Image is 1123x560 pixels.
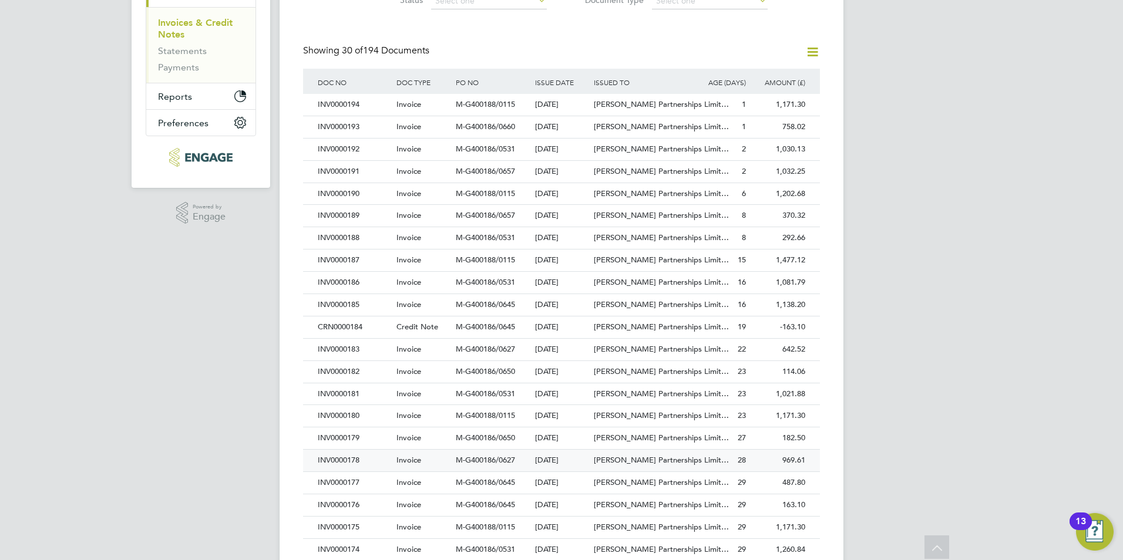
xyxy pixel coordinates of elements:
a: Powered byEngage [176,202,226,224]
span: Invoice [396,210,421,220]
span: [PERSON_NAME] Partnerships Limit… [594,410,729,420]
div: 182.50 [749,427,808,449]
span: 28 [738,455,746,465]
div: INV0000185 [315,294,394,316]
div: INV0000175 [315,517,394,538]
div: [DATE] [532,383,591,405]
a: Payments [158,62,199,73]
div: DOC TYPE [394,69,453,96]
div: [DATE] [532,161,591,183]
div: [DATE] [532,249,591,271]
div: [DATE] [532,272,591,294]
span: 30 of [342,45,363,56]
span: Invoice [396,410,421,420]
span: [PERSON_NAME] Partnerships Limit… [594,344,729,354]
div: INV0000176 [315,494,394,516]
span: 2 [742,166,746,176]
div: 758.02 [749,116,808,138]
span: M-G400186/0645 [456,299,515,309]
a: Go to home page [146,148,256,167]
span: [PERSON_NAME] Partnerships Limit… [594,389,729,399]
span: Invoice [396,277,421,287]
div: 642.52 [749,339,808,360]
div: 1,171.30 [749,517,808,538]
div: 1,081.79 [749,272,808,294]
span: 29 [738,544,746,554]
span: M-G400186/0657 [456,166,515,176]
span: [PERSON_NAME] Partnerships Limit… [594,166,729,176]
span: Invoice [396,433,421,443]
div: [DATE] [532,472,591,494]
span: [PERSON_NAME] Partnerships Limit… [594,232,729,242]
div: [DATE] [532,183,591,205]
span: Invoice [396,122,421,131]
span: 27 [738,433,746,443]
span: [PERSON_NAME] Partnerships Limit… [594,522,729,532]
span: Invoice [396,144,421,154]
span: [PERSON_NAME] Partnerships Limit… [594,277,729,287]
div: INV0000188 [315,227,394,249]
span: M-G400188/0115 [456,188,515,198]
div: 1,138.20 [749,294,808,316]
span: 6 [742,188,746,198]
div: INV0000193 [315,116,394,138]
div: AGE (DAYS) [690,69,749,96]
span: M-G400186/0531 [456,232,515,242]
span: 23 [738,389,746,399]
span: 23 [738,410,746,420]
div: 292.66 [749,227,808,249]
span: 8 [742,210,746,220]
div: INV0000189 [315,205,394,227]
div: 1,030.13 [749,139,808,160]
span: [PERSON_NAME] Partnerships Limit… [594,322,729,332]
span: M-G400186/0657 [456,210,515,220]
div: 487.80 [749,472,808,494]
div: INV0000177 [315,472,394,494]
span: Engage [193,212,226,222]
div: 1,202.68 [749,183,808,205]
span: M-G400186/0531 [456,144,515,154]
span: Invoice [396,366,421,376]
div: 1,171.30 [749,94,808,116]
div: INV0000182 [315,361,394,383]
span: M-G400186/0660 [456,122,515,131]
span: Powered by [193,202,226,212]
div: 1,032.25 [749,161,808,183]
div: AMOUNT (£) [749,69,808,96]
div: [DATE] [532,494,591,516]
span: Invoice [396,344,421,354]
div: Finance [146,7,255,83]
span: 29 [738,500,746,510]
div: 114.06 [749,361,808,383]
span: 29 [738,477,746,487]
span: M-G400188/0115 [456,255,515,265]
div: 1,021.88 [749,383,808,405]
span: Invoice [396,299,421,309]
div: INV0000180 [315,405,394,427]
span: [PERSON_NAME] Partnerships Limit… [594,455,729,465]
span: Invoice [396,99,421,109]
span: M-G400186/0627 [456,344,515,354]
span: M-G400186/0531 [456,389,515,399]
span: 15 [738,255,746,265]
div: INV0000183 [315,339,394,360]
span: M-G400186/0650 [456,366,515,376]
div: 13 [1075,521,1086,537]
div: [DATE] [532,294,591,316]
div: [DATE] [532,139,591,160]
div: 1,477.12 [749,249,808,271]
span: Reports [158,91,192,102]
div: INV0000192 [315,139,394,160]
div: INV0000179 [315,427,394,449]
div: INV0000178 [315,450,394,471]
span: Invoice [396,188,421,198]
span: 16 [738,299,746,309]
span: [PERSON_NAME] Partnerships Limit… [594,99,729,109]
span: 194 Documents [342,45,429,56]
div: [DATE] [532,405,591,427]
div: 370.32 [749,205,808,227]
div: INV0000190 [315,183,394,205]
span: Credit Note [396,322,438,332]
span: 23 [738,366,746,376]
button: Reports [146,83,255,109]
